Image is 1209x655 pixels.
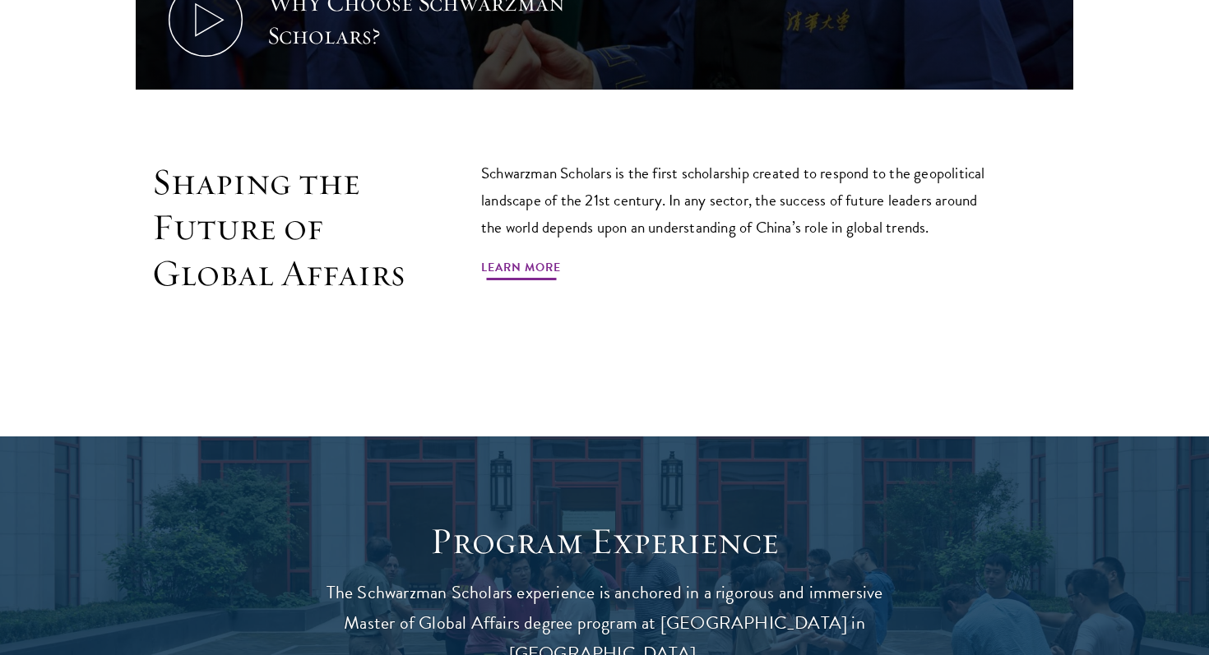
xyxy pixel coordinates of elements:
[481,257,561,283] a: Learn More
[481,159,999,241] p: Schwarzman Scholars is the first scholarship created to respond to the geopolitical landscape of ...
[152,159,407,297] h2: Shaping the Future of Global Affairs
[308,519,901,565] h1: Program Experience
